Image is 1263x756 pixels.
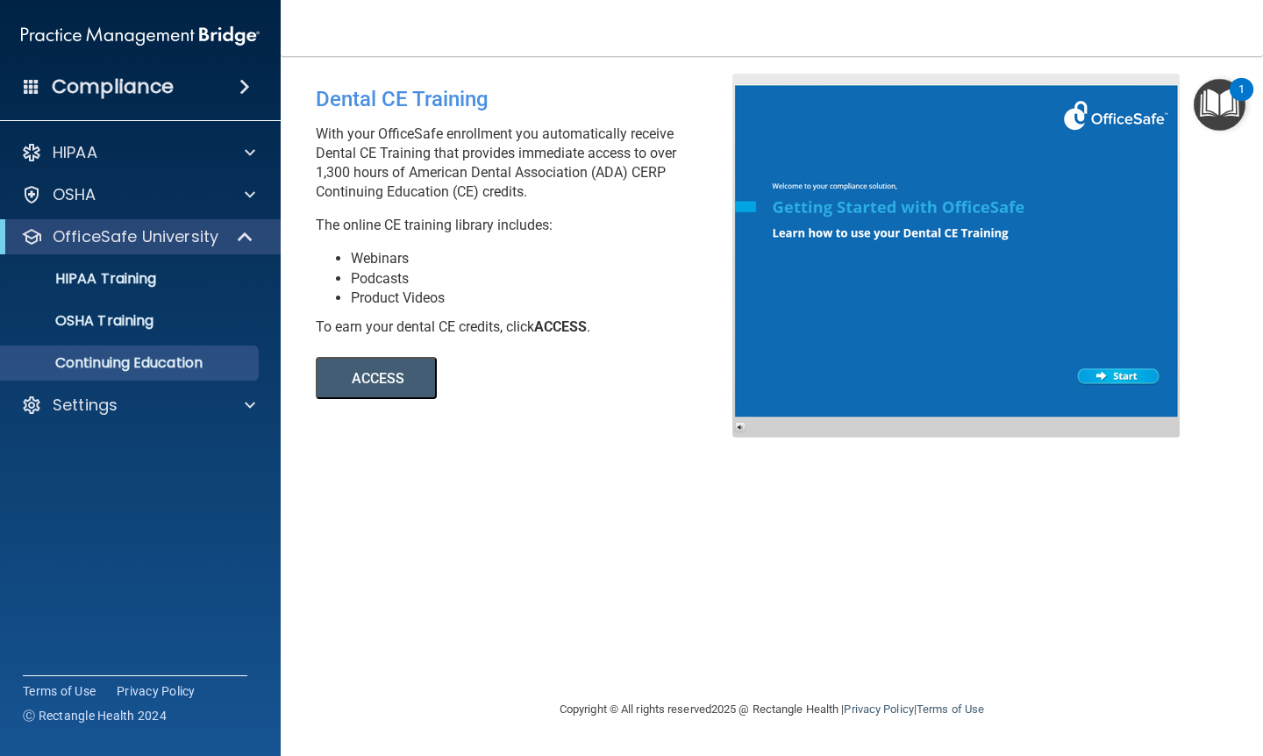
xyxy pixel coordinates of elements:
div: To earn your dental CE credits, click . [316,317,746,337]
p: HIPAA [53,142,97,163]
p: Continuing Education [11,354,251,372]
div: Dental CE Training [316,74,746,125]
p: OfficeSafe University [53,226,218,247]
iframe: Drift Widget Chat Controller [960,631,1242,702]
button: Open Resource Center, 1 new notification [1194,79,1245,131]
p: The online CE training library includes: [316,216,746,235]
p: OSHA Training [11,312,153,330]
a: ACCESS [316,373,796,386]
div: Copyright © All rights reserved 2025 @ Rectangle Health | | [452,681,1092,738]
li: Podcasts [351,269,746,289]
li: Webinars [351,249,746,268]
span: Ⓒ Rectangle Health 2024 [23,707,167,724]
p: HIPAA Training [11,270,156,288]
img: PMB logo [21,18,260,53]
a: OSHA [21,184,255,205]
a: Privacy Policy [117,682,196,700]
button: ACCESS [316,357,437,399]
p: OSHA [53,184,96,205]
b: ACCESS [534,318,587,335]
a: OfficeSafe University [21,226,254,247]
p: With your OfficeSafe enrollment you automatically receive Dental CE Training that provides immedi... [316,125,746,202]
a: Privacy Policy [844,703,913,716]
li: Product Videos [351,289,746,308]
a: Settings [21,395,255,416]
div: 1 [1238,89,1245,112]
a: Terms of Use [23,682,96,700]
h4: Compliance [52,75,174,99]
p: Settings [53,395,118,416]
a: Terms of Use [917,703,984,716]
a: HIPAA [21,142,255,163]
